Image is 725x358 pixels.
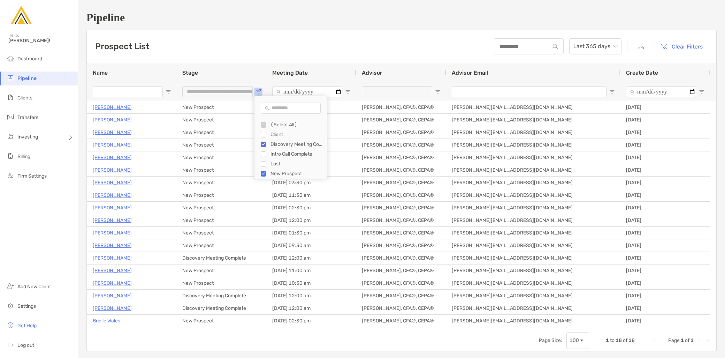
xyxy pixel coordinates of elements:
[356,315,446,327] div: [PERSON_NAME], CFA®, CEPA®
[17,134,38,140] span: Investing
[446,177,620,189] div: [PERSON_NAME][EMAIL_ADDRESS][DOMAIN_NAME]
[93,254,132,262] p: [PERSON_NAME]
[356,214,446,226] div: [PERSON_NAME], CFA®, CEPA®
[620,126,710,139] div: [DATE]
[620,189,710,201] div: [DATE]
[446,101,620,113] div: [PERSON_NAME][EMAIL_ADDRESS][DOMAIN_NAME]
[356,202,446,214] div: [PERSON_NAME], CFA®, CEPA®
[270,161,323,167] div: Lost
[93,141,132,149] p: [PERSON_NAME]
[651,338,657,343] div: First Page
[6,54,15,62] img: dashboard icon
[446,202,620,214] div: [PERSON_NAME][EMAIL_ADDRESS][DOMAIN_NAME]
[267,302,356,314] div: [DATE] 12:00 am
[452,86,606,97] input: Advisor Email Filter Input
[6,301,15,310] img: settings icon
[17,114,38,120] span: Transfers
[6,93,15,102] img: clients icon
[267,177,356,189] div: [DATE] 03:30 pm
[446,189,620,201] div: [PERSON_NAME][EMAIL_ADDRESS][DOMAIN_NAME]
[356,264,446,277] div: [PERSON_NAME], CFA®, CEPA®
[93,316,120,325] a: Brielle Wales
[93,191,132,200] p: [PERSON_NAME]
[93,229,132,237] p: [PERSON_NAME]
[446,302,620,314] div: [PERSON_NAME][EMAIL_ADDRESS][DOMAIN_NAME]
[356,252,446,264] div: [PERSON_NAME], CFA®, CEPA®
[356,151,446,164] div: [PERSON_NAME], CFA®, CEPA®
[6,74,15,82] img: pipeline icon
[446,264,620,277] div: [PERSON_NAME][EMAIL_ADDRESS][DOMAIN_NAME]
[6,341,15,349] img: logout icon
[446,139,620,151] div: [PERSON_NAME][EMAIL_ADDRESS][DOMAIN_NAME]
[17,342,34,348] span: Log out
[446,227,620,239] div: [PERSON_NAME][EMAIL_ADDRESS][DOMAIN_NAME]
[620,290,710,302] div: [DATE]
[17,303,36,309] span: Settings
[93,115,132,124] a: [PERSON_NAME]
[620,202,710,214] div: [DATE]
[267,277,356,289] div: [DATE] 10:30 am
[6,171,15,180] img: firm-settings icon
[6,321,15,329] img: get-help icon
[93,279,132,288] a: [PERSON_NAME]
[17,75,37,81] span: Pipeline
[17,154,30,159] span: Billing
[6,152,15,160] img: billing icon
[93,166,132,174] p: [PERSON_NAME]
[446,114,620,126] div: [PERSON_NAME][EMAIL_ADDRESS][DOMAIN_NAME]
[628,337,635,343] span: 18
[267,214,356,226] div: [DATE] 12:00 pm
[177,101,267,113] div: New Prospect
[177,139,267,151] div: New Prospect
[6,132,15,141] img: investing icon
[446,290,620,302] div: [PERSON_NAME][EMAIL_ADDRESS][DOMAIN_NAME]
[681,337,684,343] span: 1
[620,227,710,239] div: [DATE]
[177,214,267,226] div: New Prospect
[93,103,132,112] a: [PERSON_NAME]
[17,323,37,329] span: Get Help
[570,337,579,343] div: 100
[86,11,717,24] h1: Pipeline
[17,56,42,62] span: Dashboard
[267,252,356,264] div: [DATE] 12:00 am
[620,114,710,126] div: [DATE]
[655,39,708,54] button: Clear Filters
[356,101,446,113] div: [PERSON_NAME], CFA®, CEPA®
[345,89,351,95] button: Open Filter Menu
[356,139,446,151] div: [PERSON_NAME], CFA®, CEPA®
[267,290,356,302] div: [DATE] 12:00 am
[620,302,710,314] div: [DATE]
[267,227,356,239] div: [DATE] 01:30 pm
[93,203,132,212] p: [PERSON_NAME]
[446,315,620,327] div: [PERSON_NAME][EMAIL_ADDRESS][DOMAIN_NAME]
[446,164,620,176] div: [PERSON_NAME][EMAIL_ADDRESS][DOMAIN_NAME]
[6,282,15,290] img: add_new_client icon
[93,216,132,225] a: [PERSON_NAME]
[254,96,327,179] div: Column Filter
[177,202,267,214] div: New Prospect
[620,239,710,252] div: [DATE]
[182,69,198,76] span: Stage
[177,114,267,126] div: New Prospect
[17,95,32,101] span: Clients
[6,113,15,121] img: transfers icon
[690,337,694,343] span: 1
[446,277,620,289] div: [PERSON_NAME][EMAIL_ADDRESS][DOMAIN_NAME]
[620,151,710,164] div: [DATE]
[177,277,267,289] div: New Prospect
[267,315,356,327] div: [DATE] 02:30 pm
[668,337,680,343] span: Page
[616,337,622,343] span: 18
[270,151,323,157] div: Intro Call Complete
[623,337,627,343] span: of
[93,266,132,275] p: [PERSON_NAME]
[17,173,47,179] span: Firm Settings
[620,164,710,176] div: [DATE]
[270,122,323,128] div: (Select All)
[356,177,446,189] div: [PERSON_NAME], CFA®, CEPA®
[272,86,342,97] input: Meeting Date Filter Input
[446,151,620,164] div: [PERSON_NAME][EMAIL_ADDRESS][DOMAIN_NAME]
[270,171,323,177] div: New Prospect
